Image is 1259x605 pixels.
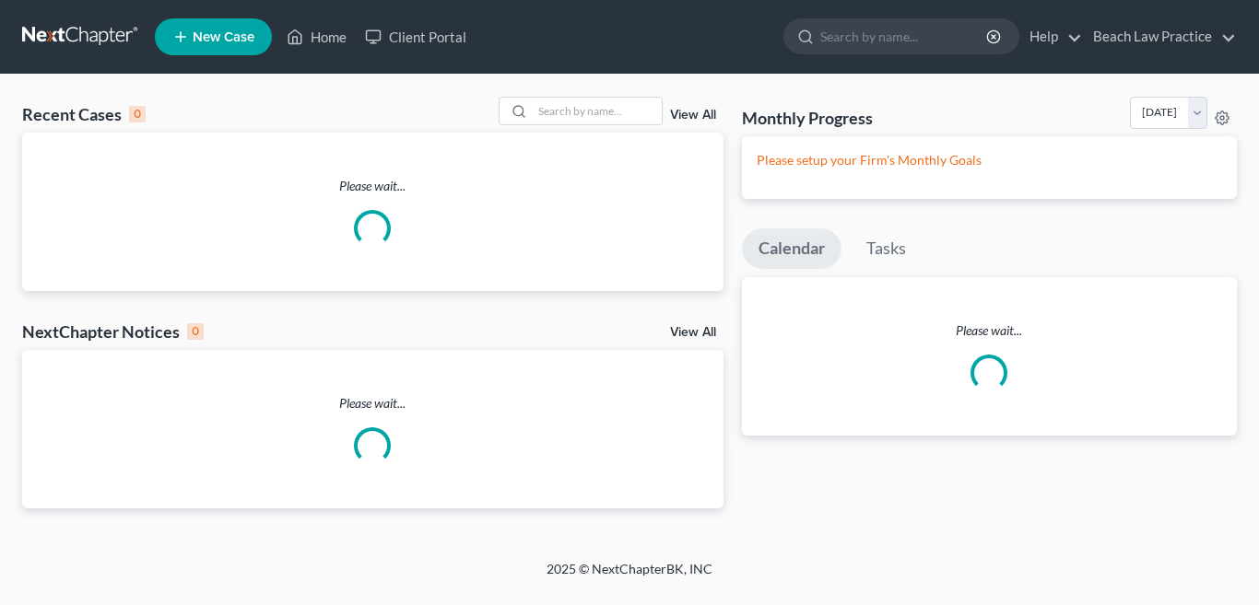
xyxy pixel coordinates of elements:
p: Please wait... [22,394,724,413]
div: Recent Cases [22,103,146,125]
a: View All [670,326,716,339]
h3: Monthly Progress [742,107,873,129]
p: Please setup your Firm's Monthly Goals [757,151,1223,169]
a: Beach Law Practice [1084,20,1236,53]
input: Search by name... [820,19,989,53]
a: View All [670,109,716,122]
a: Client Portal [356,20,476,53]
a: Help [1020,20,1082,53]
div: 0 [129,106,146,122]
span: New Case [193,30,254,44]
a: Home [277,20,356,53]
a: Tasks [850,228,923,269]
a: Calendar [742,228,841,269]
p: Please wait... [22,177,724,195]
p: Please wait... [742,321,1238,340]
input: Search by name... [533,98,662,124]
div: 0 [187,323,204,340]
div: 2025 © NextChapterBK, INC [104,560,1155,593]
div: NextChapter Notices [22,320,204,343]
